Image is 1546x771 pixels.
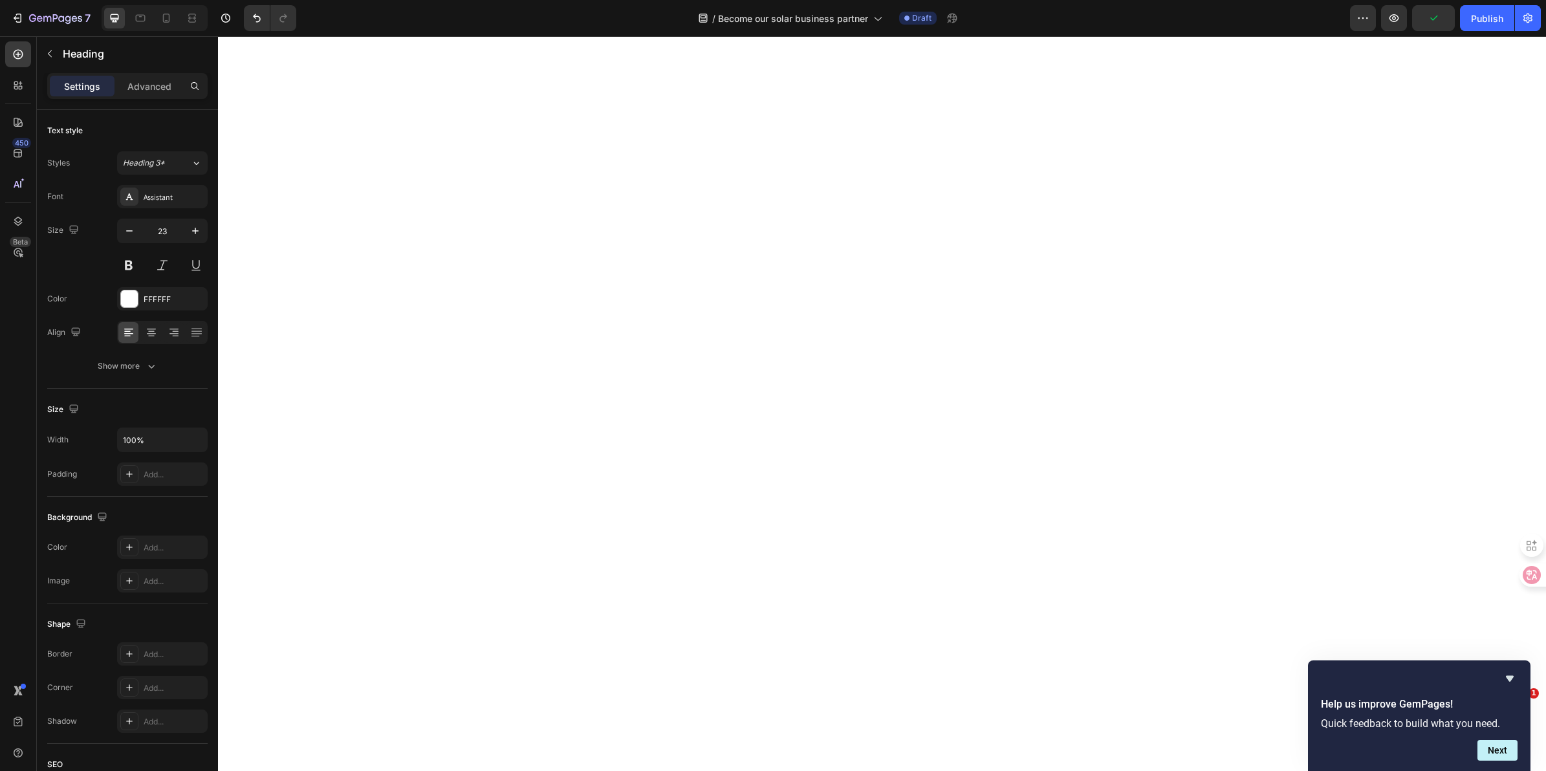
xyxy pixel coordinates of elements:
[64,80,100,93] p: Settings
[912,12,931,24] span: Draft
[47,468,77,480] div: Padding
[144,191,204,203] div: Assistant
[47,759,63,770] div: SEO
[1477,740,1518,761] button: Next question
[144,542,204,554] div: Add...
[47,191,63,202] div: Font
[218,36,1546,771] iframe: Design area
[98,360,158,373] div: Show more
[47,509,110,527] div: Background
[1471,12,1503,25] div: Publish
[10,237,31,247] div: Beta
[1321,717,1518,730] p: Quick feedback to build what you need.
[144,682,204,694] div: Add...
[47,354,208,378] button: Show more
[144,294,204,305] div: FFFFFF
[63,46,202,61] p: Heading
[47,541,67,553] div: Color
[1321,671,1518,761] div: Help us improve GemPages!
[118,428,207,451] input: Auto
[47,682,73,693] div: Corner
[85,10,91,26] p: 7
[117,151,208,175] button: Heading 3*
[123,157,165,169] span: Heading 3*
[144,469,204,481] div: Add...
[47,434,69,446] div: Width
[47,616,89,633] div: Shape
[47,324,83,342] div: Align
[1502,671,1518,686] button: Hide survey
[127,80,171,93] p: Advanced
[47,715,77,727] div: Shadow
[47,648,72,660] div: Border
[12,138,31,148] div: 450
[47,575,70,587] div: Image
[712,12,715,25] span: /
[1460,5,1514,31] button: Publish
[1529,688,1539,699] span: 1
[47,157,70,169] div: Styles
[47,125,83,136] div: Text style
[1321,697,1518,712] h2: Help us improve GemPages!
[47,401,82,418] div: Size
[144,716,204,728] div: Add...
[244,5,296,31] div: Undo/Redo
[718,12,868,25] span: Become our solar business partner
[5,5,96,31] button: 7
[47,293,67,305] div: Color
[144,576,204,587] div: Add...
[144,649,204,660] div: Add...
[47,222,82,239] div: Size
